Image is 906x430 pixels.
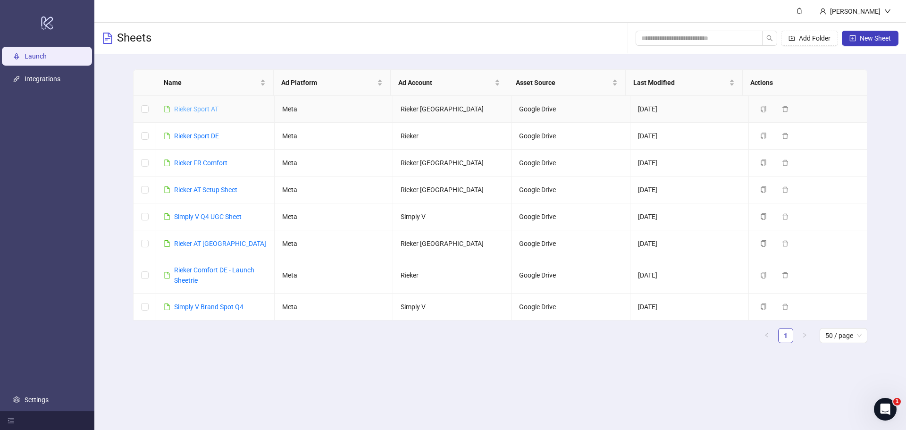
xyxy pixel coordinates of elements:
[779,329,793,343] a: 1
[275,96,393,123] td: Meta
[799,34,830,42] span: Add Folder
[760,106,767,112] span: copy
[275,177,393,203] td: Meta
[174,303,243,311] a: Simply V Brand Spot Q4
[766,35,773,42] span: search
[102,33,113,44] span: file-text
[174,266,254,284] a: Rieker Comfort DE - Launch Sheetrie
[164,213,170,220] span: file
[156,70,274,96] th: Name
[820,328,867,343] div: Page Size
[393,294,512,320] td: Simply V
[393,230,512,257] td: Rieker [GEOGRAPHIC_DATA]
[512,150,630,177] td: Google Drive
[164,106,170,112] span: file
[743,70,860,96] th: Actions
[825,329,862,343] span: 50 / page
[164,240,170,247] span: file
[760,272,767,278] span: copy
[760,160,767,166] span: copy
[630,203,749,230] td: [DATE]
[760,240,767,247] span: copy
[393,203,512,230] td: Simply V
[759,328,774,343] li: Previous Page
[512,294,630,320] td: Google Drive
[760,133,767,139] span: copy
[25,52,47,60] a: Launch
[893,398,901,405] span: 1
[512,123,630,150] td: Google Drive
[630,294,749,320] td: [DATE]
[512,96,630,123] td: Google Drive
[782,304,789,310] span: delete
[275,203,393,230] td: Meta
[275,257,393,294] td: Meta
[275,294,393,320] td: Meta
[782,160,789,166] span: delete
[782,186,789,193] span: delete
[164,186,170,193] span: file
[802,332,807,338] span: right
[633,77,728,88] span: Last Modified
[759,328,774,343] button: left
[25,396,49,404] a: Settings
[174,240,266,247] a: Rieker AT [GEOGRAPHIC_DATA]
[393,177,512,203] td: Rieker [GEOGRAPHIC_DATA]
[164,133,170,139] span: file
[512,230,630,257] td: Google Drive
[393,257,512,294] td: Rieker
[281,77,376,88] span: Ad Platform
[516,77,610,88] span: Asset Source
[884,8,891,15] span: down
[789,35,795,42] span: folder-add
[174,132,219,140] a: Rieker Sport DE
[849,35,856,42] span: plus-square
[275,150,393,177] td: Meta
[760,213,767,220] span: copy
[393,150,512,177] td: Rieker [GEOGRAPHIC_DATA]
[626,70,743,96] th: Last Modified
[820,8,826,15] span: user
[782,240,789,247] span: delete
[398,77,493,88] span: Ad Account
[393,123,512,150] td: Rieker
[174,213,242,220] a: Simply V Q4 UGC Sheet
[164,160,170,166] span: file
[630,150,749,177] td: [DATE]
[512,177,630,203] td: Google Drive
[25,75,60,83] a: Integrations
[275,123,393,150] td: Meta
[796,8,803,14] span: bell
[508,70,626,96] th: Asset Source
[826,6,884,17] div: [PERSON_NAME]
[174,159,227,167] a: Rieker FR Comfort
[164,304,170,310] span: file
[512,257,630,294] td: Google Drive
[630,123,749,150] td: [DATE]
[797,328,812,343] button: right
[781,31,838,46] button: Add Folder
[174,105,218,113] a: Rieker Sport AT
[274,70,391,96] th: Ad Platform
[164,77,258,88] span: Name
[393,96,512,123] td: Rieker [GEOGRAPHIC_DATA]
[842,31,898,46] button: New Sheet
[797,328,812,343] li: Next Page
[275,230,393,257] td: Meta
[630,257,749,294] td: [DATE]
[391,70,508,96] th: Ad Account
[874,398,897,421] iframe: Intercom live chat
[760,304,767,310] span: copy
[630,230,749,257] td: [DATE]
[760,186,767,193] span: copy
[630,96,749,123] td: [DATE]
[860,34,891,42] span: New Sheet
[782,272,789,278] span: delete
[782,133,789,139] span: delete
[512,203,630,230] td: Google Drive
[164,272,170,278] span: file
[782,213,789,220] span: delete
[782,106,789,112] span: delete
[764,332,770,338] span: left
[174,186,237,194] a: Rieker AT Setup Sheet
